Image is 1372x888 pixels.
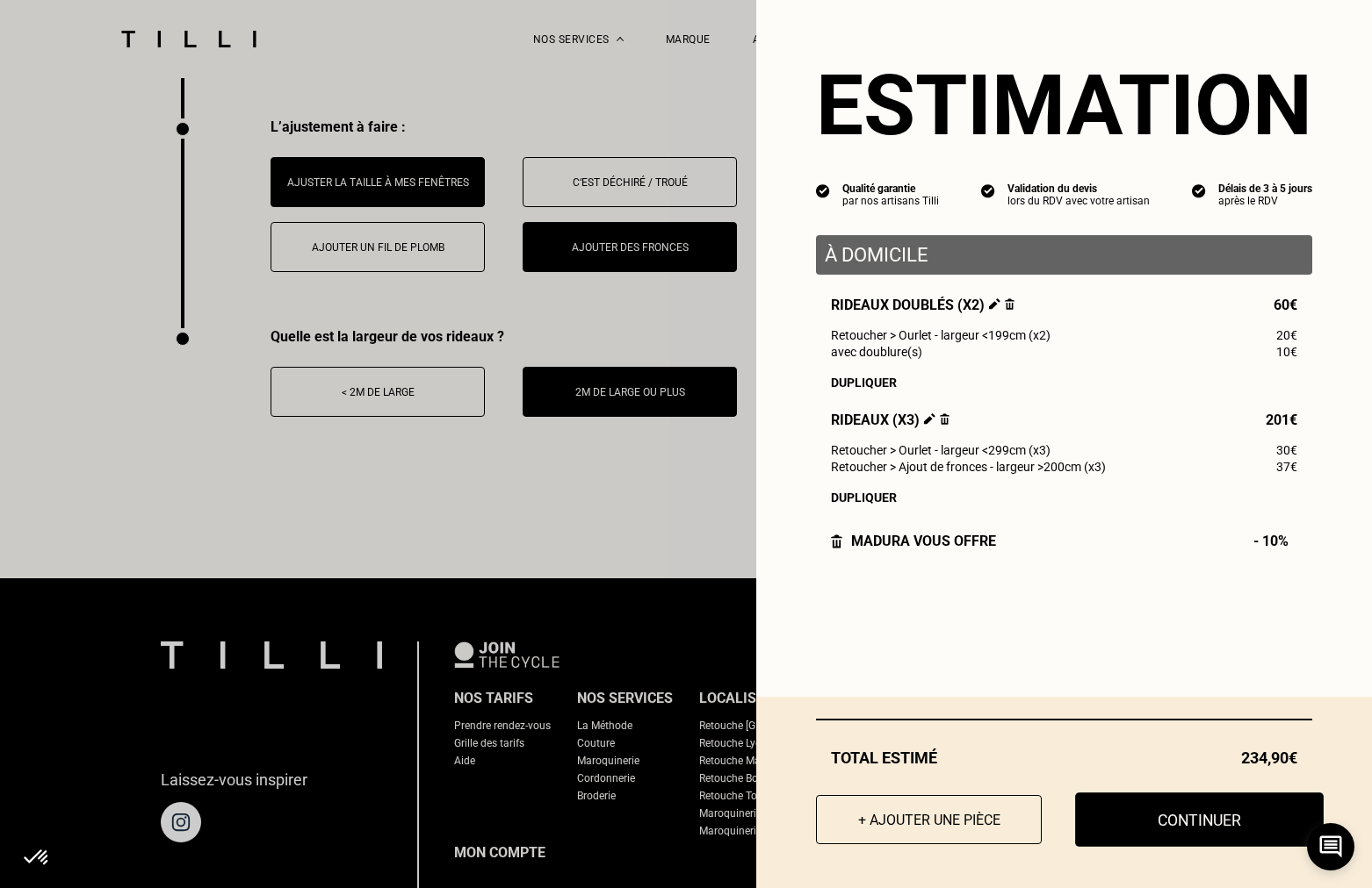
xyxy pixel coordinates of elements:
[1007,195,1150,207] div: lors du RDV avec votre artisan
[831,297,1015,313] span: Rideaux doublés (x2)
[1276,443,1297,457] span: 30€
[1218,183,1312,195] div: Délais de 3 à 5 jours
[989,298,1000,310] img: Éditer
[1192,183,1206,198] img: icon list info
[831,491,1297,505] div: Dupliquer
[924,413,935,425] img: Éditer
[1005,298,1015,310] img: Supprimer
[831,443,1051,457] span: Retoucher > Ourlet - largeur <299cm (x3)
[940,413,950,425] img: Supprimer
[1276,460,1297,474] span: 37€
[1241,748,1297,767] span: 234,90€
[825,244,1303,266] p: À domicile
[842,183,939,195] div: Qualité garantie
[1274,297,1297,313] span: 60€
[816,56,1312,154] section: Estimation
[1007,183,1150,195] div: Validation du devis
[1276,328,1297,342] span: 20€
[816,183,830,198] img: icon list info
[831,533,996,549] div: Madura vous offre
[1075,792,1324,847] button: Continuer
[1266,412,1297,428] span: 201€
[842,195,939,207] div: par nos artisans Tilli
[831,376,1297,390] div: Dupliquer
[816,795,1042,844] button: + Ajouter une pièce
[1276,345,1297,359] span: 10€
[831,345,922,359] span: avec doublure(s)
[1253,533,1297,549] span: - 10%
[981,183,995,198] img: icon list info
[816,748,1312,767] div: Total estimé
[831,460,1106,474] span: Retoucher > Ajout de fronces - largeur >200cm (x3)
[831,328,1051,342] span: Retoucher > Ourlet - largeur <199cm (x2)
[831,412,950,428] span: Rideaux (x3)
[1218,195,1312,207] div: après le RDV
